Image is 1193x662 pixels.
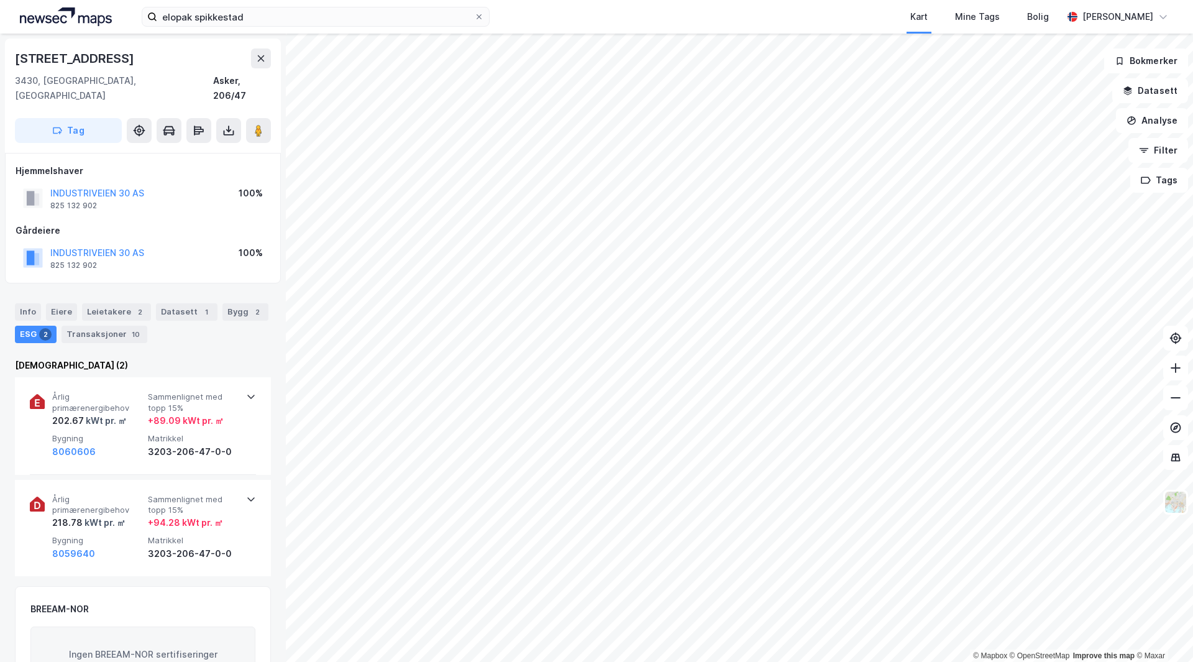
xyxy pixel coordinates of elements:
button: 8059640 [52,546,95,561]
div: 2 [134,306,146,318]
img: logo.a4113a55bc3d86da70a041830d287a7e.svg [20,7,112,26]
img: Z [1164,490,1187,514]
div: Bolig [1027,9,1049,24]
button: Filter [1128,138,1188,163]
button: Datasett [1112,78,1188,103]
button: Tag [15,118,122,143]
div: 3430, [GEOGRAPHIC_DATA], [GEOGRAPHIC_DATA] [15,73,213,103]
div: + 94.28 kWt pr. ㎡ [148,515,223,530]
div: Gårdeiere [16,223,270,238]
div: BREEAM-NOR [30,602,89,617]
span: Bygning [52,433,143,444]
a: OpenStreetMap [1010,651,1070,660]
div: Bygg [222,303,268,321]
span: Matrikkel [148,433,239,444]
div: Mine Tags [955,9,1000,24]
div: 825 132 902 [50,201,97,211]
div: Transaksjoner [62,326,147,343]
button: 8060606 [52,444,96,459]
span: Sammenlignet med topp 15% [148,392,239,413]
div: ESG [15,326,57,343]
div: kWt pr. ㎡ [83,515,126,530]
div: 2 [251,306,263,318]
div: 2 [39,328,52,341]
div: 3203-206-47-0-0 [148,444,239,459]
div: [PERSON_NAME] [1082,9,1153,24]
div: Eiere [46,303,77,321]
div: Asker, 206/47 [213,73,271,103]
div: 100% [239,246,263,260]
div: Datasett [156,303,217,321]
div: [STREET_ADDRESS] [15,48,137,68]
div: [DEMOGRAPHIC_DATA] (2) [15,358,271,373]
div: 218.78 [52,515,126,530]
iframe: Chat Widget [1131,602,1193,662]
div: kWt pr. ㎡ [84,413,127,428]
div: + 89.09 kWt pr. ㎡ [148,413,224,428]
div: 100% [239,186,263,201]
button: Analyse [1116,108,1188,133]
button: Bokmerker [1104,48,1188,73]
div: 825 132 902 [50,260,97,270]
span: Bygning [52,535,143,546]
div: 1 [200,306,213,318]
span: Matrikkel [148,535,239,546]
div: Info [15,303,41,321]
div: Kontrollprogram for chat [1131,602,1193,662]
div: Leietakere [82,303,151,321]
span: Sammenlignet med topp 15% [148,494,239,516]
div: 3203-206-47-0-0 [148,546,239,561]
div: Kart [910,9,928,24]
div: 202.67 [52,413,127,428]
span: Årlig primærenergibehov [52,392,143,413]
div: Hjemmelshaver [16,163,270,178]
span: Årlig primærenergibehov [52,494,143,516]
a: Improve this map [1073,651,1135,660]
a: Mapbox [973,651,1007,660]
button: Tags [1130,168,1188,193]
input: Søk på adresse, matrikkel, gårdeiere, leietakere eller personer [157,7,474,26]
div: 10 [129,328,142,341]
